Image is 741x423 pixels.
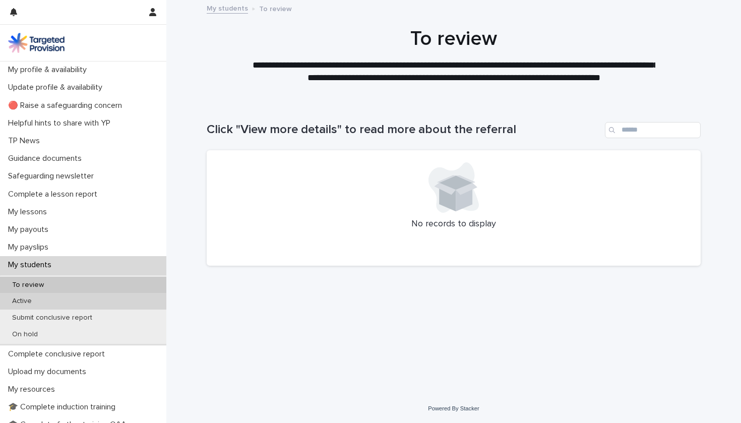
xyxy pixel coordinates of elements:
[4,136,48,146] p: TP News
[4,297,40,306] p: Active
[4,349,113,359] p: Complete conclusive report
[4,314,100,322] p: Submit conclusive report
[4,243,56,252] p: My payslips
[4,402,124,412] p: 🎓 Complete induction training
[605,122,701,138] input: Search
[4,190,105,199] p: Complete a lesson report
[207,27,701,51] h1: To review
[8,33,65,53] img: M5nRWzHhSzIhMunXDL62
[259,3,292,14] p: To review
[4,225,56,234] p: My payouts
[4,281,52,289] p: To review
[4,207,55,217] p: My lessons
[4,171,102,181] p: Safeguarding newsletter
[207,2,248,14] a: My students
[219,219,689,230] p: No records to display
[4,118,118,128] p: Helpful hints to share with YP
[4,260,59,270] p: My students
[4,154,90,163] p: Guidance documents
[4,367,94,377] p: Upload my documents
[4,385,63,394] p: My resources
[428,405,479,411] a: Powered By Stacker
[4,65,95,75] p: My profile & availability
[4,83,110,92] p: Update profile & availability
[4,101,130,110] p: 🔴 Raise a safeguarding concern
[4,330,46,339] p: On hold
[207,123,601,137] h1: Click "View more details" to read more about the referral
